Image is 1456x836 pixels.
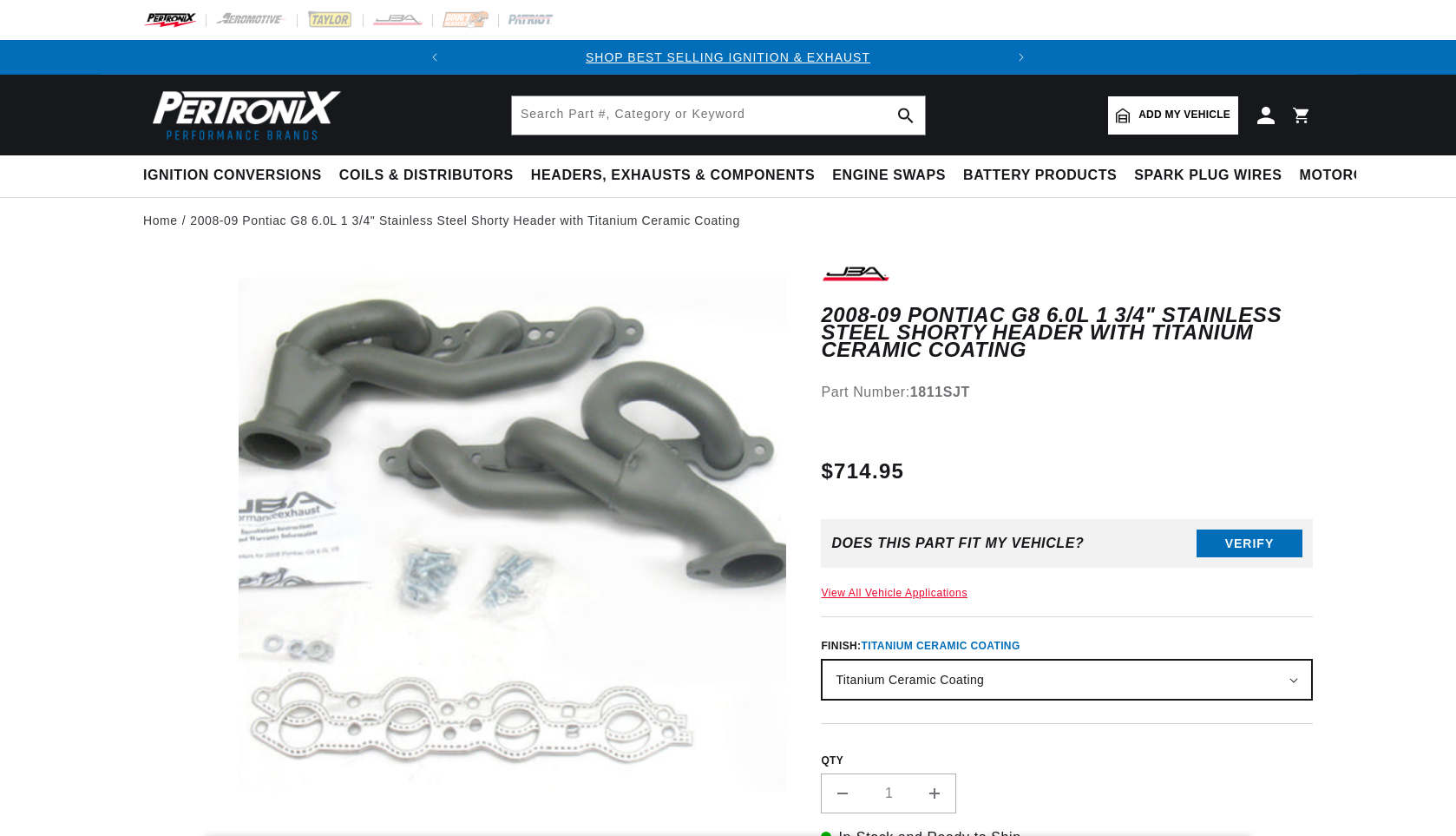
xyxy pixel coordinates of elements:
span: Battery Products [963,167,1117,185]
span: $714.95 [821,456,904,487]
span: Coils & Distributors [339,167,514,185]
summary: Headers, Exhausts & Components [522,155,823,196]
label: Finish: [821,638,1313,654]
slideshow-component: Translation missing: en.sections.announcements.announcement_bar [100,40,1356,75]
span: Spark Plug Wires [1134,167,1282,185]
button: search button [887,96,925,135]
span: Motorcycle [1300,167,1403,185]
summary: Coils & Distributors [331,155,522,196]
summary: Ignition Conversions [143,155,331,196]
a: SHOP BEST SELLING IGNITION & EXHAUST [586,50,870,64]
a: View All Vehicle Applications [821,587,967,599]
a: 2008-09 Pontiac G8 6.0L 1 3/4" Stainless Steel Shorty Header with Titanium Ceramic Coating [190,211,740,230]
a: Home [143,211,178,230]
media-gallery: Gallery Viewer [143,261,786,818]
h1: 2008-09 Pontiac G8 6.0L 1 3/4" Stainless Steel Shorty Header with Titanium Ceramic Coating [821,306,1313,359]
strong: 1811SJT [910,385,970,399]
div: Does This part fit My vehicle? [831,536,1084,551]
div: Part Number: [821,381,1313,404]
a: Add my vehicle [1108,96,1238,135]
span: Headers, Exhausts & Components [531,167,815,185]
span: Ignition Conversions [143,167,322,185]
div: Announcement [452,48,1004,67]
button: Translation missing: en.sections.announcements.previous_announcement [417,40,452,75]
summary: Motorcycle [1291,155,1412,196]
summary: Engine Swaps [823,155,954,196]
input: Search Part #, Category or Keyword [512,96,925,135]
button: Verify [1197,530,1302,557]
label: QTY [821,754,1313,768]
span: Engine Swaps [832,167,946,185]
span: Titanium Ceramic Coating [862,640,1020,652]
nav: breadcrumbs [143,211,1313,230]
summary: Spark Plug Wires [1125,155,1290,196]
div: 1 of 2 [452,48,1004,67]
img: Pertronix [143,85,343,145]
span: Add my vehicle [1138,107,1230,123]
button: Translation missing: en.sections.announcements.next_announcement [1004,40,1039,75]
summary: Battery Products [954,155,1125,196]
